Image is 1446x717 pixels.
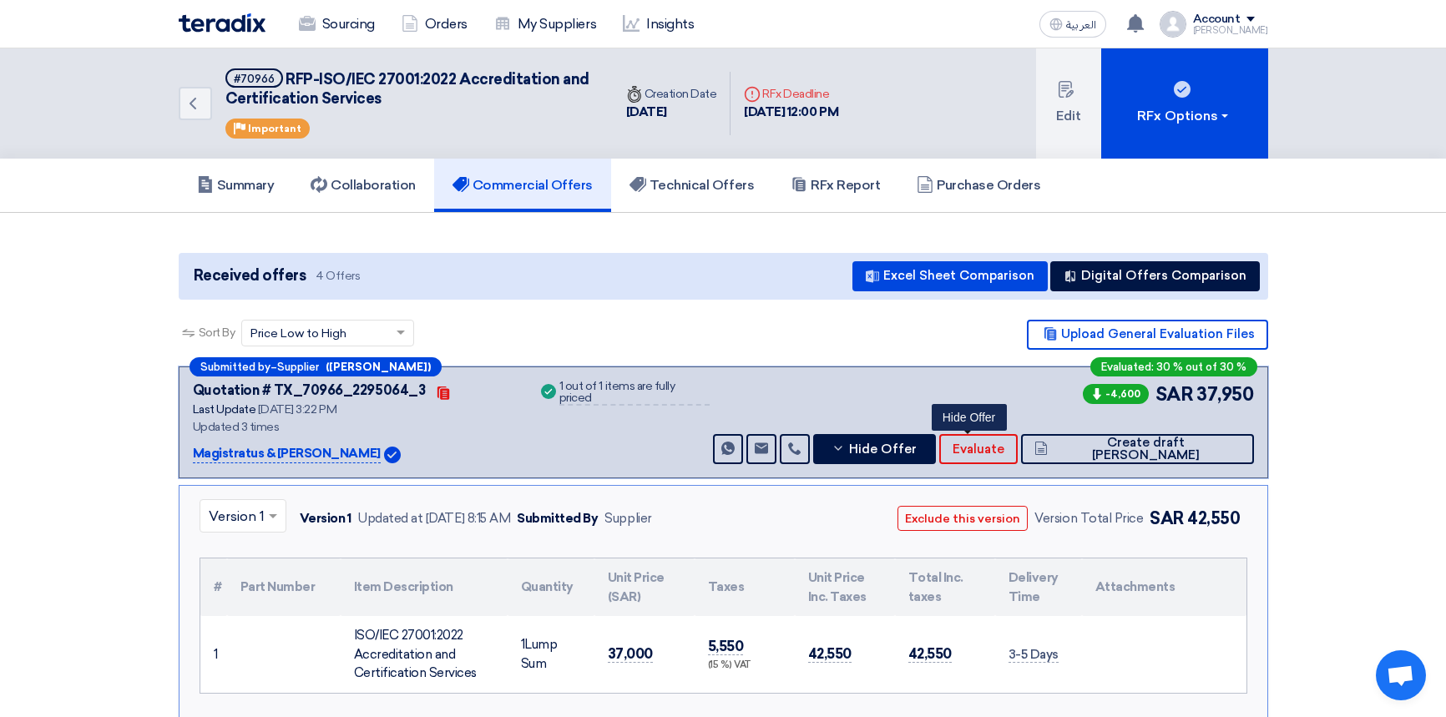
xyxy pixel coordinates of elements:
h5: Commercial Offers [453,177,593,194]
th: Unit Price Inc. Taxes [795,558,895,616]
h5: Purchase Orders [917,177,1040,194]
p: Magistratus & [PERSON_NAME] [193,444,381,464]
a: Collaboration [292,159,434,212]
span: Hide Offer [849,443,917,456]
span: 42,550 [808,645,852,663]
div: Supplier [604,509,651,528]
span: Received offers [194,265,306,287]
th: Unit Price (SAR) [594,558,695,616]
h5: Collaboration [311,177,416,194]
button: RFx Options [1101,48,1268,159]
span: Create draft [PERSON_NAME] [1052,437,1240,462]
span: Last Update [193,402,256,417]
div: Updated 3 times [193,418,518,436]
div: ISO/IEC 27001:2022 Accreditation and Certification Services [354,626,494,683]
div: RFx Deadline [744,85,838,103]
h5: RFx Report [791,177,880,194]
div: RFx Options [1137,106,1231,126]
th: Item Description [341,558,508,616]
img: profile_test.png [1160,11,1186,38]
button: Digital Offers Comparison [1050,261,1260,291]
span: 42,550 [1187,508,1240,528]
div: Hide Offer [932,404,1007,431]
a: Commercial Offers [434,159,611,212]
span: SAR [1155,381,1194,408]
button: Excel Sheet Comparison [852,261,1048,291]
span: RFP-ISO/IEC 27001:2022 Accreditation and Certification Services [225,70,589,108]
td: Lump Sum [508,616,594,693]
a: RFx Report [772,159,898,212]
a: Orders [388,6,481,43]
div: Account [1193,13,1241,27]
a: Open chat [1376,650,1426,700]
span: 3-5 Days [1009,647,1059,663]
span: 4 Offers [316,268,360,284]
div: (15 %) VAT [708,659,781,673]
button: العربية [1039,11,1106,38]
th: Delivery Time [995,558,1082,616]
button: Hide Offer [813,434,937,464]
div: Creation Date [626,85,717,103]
button: Create draft [PERSON_NAME] [1021,434,1253,464]
div: #70966 [234,73,275,84]
span: 1 [521,637,525,652]
th: Taxes [695,558,795,616]
span: -4,600 [1083,384,1149,404]
span: Price Low to High [250,325,346,342]
img: Verified Account [384,447,401,463]
button: Edit [1036,48,1101,159]
span: Sort By [199,324,235,341]
div: Submitted By [517,509,598,528]
div: Evaluated: 30 % out of 30 % [1090,357,1257,376]
a: Technical Offers [611,159,772,212]
a: Sourcing [286,6,388,43]
h5: RFP-ISO/IEC 27001:2022 Accreditation and Certification Services [225,68,593,109]
div: [DATE] [626,103,717,122]
h5: Technical Offers [629,177,754,194]
span: 5,550 [708,638,744,655]
div: Version Total Price [1034,509,1143,528]
button: Upload General Evaluation Files [1027,320,1268,350]
div: 1 out of 1 items are fully priced [559,381,710,406]
th: # [200,558,227,616]
div: Updated at [DATE] 8:15 AM [357,509,510,528]
div: [DATE] 12:00 PM [744,103,838,122]
a: My Suppliers [481,6,609,43]
a: Insights [609,6,707,43]
a: Purchase Orders [898,159,1059,212]
span: العربية [1066,19,1096,31]
span: Important [248,123,301,134]
th: Quantity [508,558,594,616]
img: Teradix logo [179,13,265,33]
td: 1 [200,616,227,693]
th: Part Number [227,558,341,616]
div: Quotation # TX_70966_2295064_3 [193,381,426,401]
a: Summary [179,159,293,212]
span: 42,550 [908,645,952,663]
b: ([PERSON_NAME]) [326,361,431,372]
div: Version 1 [300,509,351,528]
th: Total Inc. taxes [895,558,995,616]
button: Evaluate [939,434,1018,464]
span: Supplier [277,361,319,372]
button: Exclude this version [897,506,1028,531]
th: Attachments [1082,558,1246,616]
span: Evaluate [953,443,1004,456]
div: [PERSON_NAME] [1193,26,1268,35]
span: 37,000 [608,645,653,663]
h5: Summary [197,177,275,194]
span: 37,950 [1196,381,1253,408]
span: [DATE] 3:22 PM [258,402,336,417]
span: Submitted by [200,361,270,372]
div: – [190,357,442,376]
span: SAR [1150,508,1184,528]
